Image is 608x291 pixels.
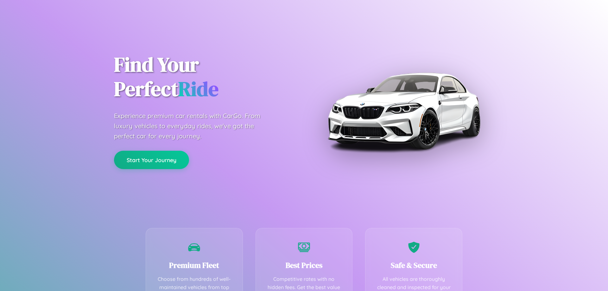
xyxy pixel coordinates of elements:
[325,32,483,190] img: Premium BMW car rental vehicle
[114,53,294,101] h1: Find Your Perfect
[265,260,343,270] h3: Best Prices
[375,260,453,270] h3: Safe & Secure
[114,151,189,169] button: Start Your Journey
[155,260,233,270] h3: Premium Fleet
[178,75,218,103] span: Ride
[114,111,272,141] p: Experience premium car rentals with CarGo. From luxury vehicles to everyday rides, we've got the ...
